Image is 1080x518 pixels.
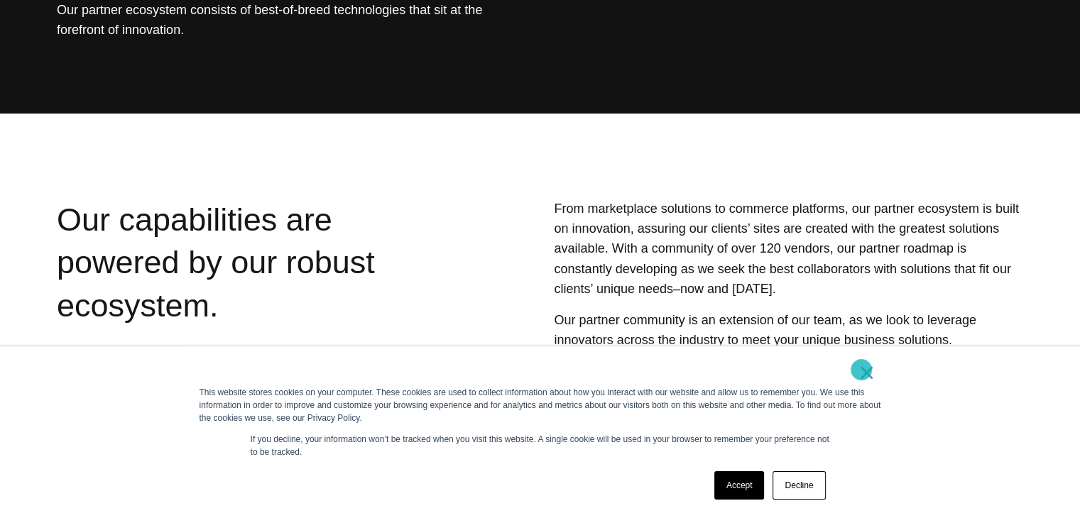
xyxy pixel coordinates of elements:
a: Decline [773,471,825,500]
div: Our capabilities are powered by our robust ecosystem. [57,199,443,354]
a: Accept [714,471,765,500]
a: × [858,366,876,379]
p: From marketplace solutions to commerce platforms, our partner ecosystem is built on innovation, a... [554,199,1023,299]
div: This website stores cookies on your computer. These cookies are used to collect information about... [200,386,881,424]
p: If you decline, your information won’t be tracked when you visit this website. A single cookie wi... [251,433,830,458]
p: Our partner community is an extension of our team, as we look to leverage innovators across the i... [554,310,1023,350]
